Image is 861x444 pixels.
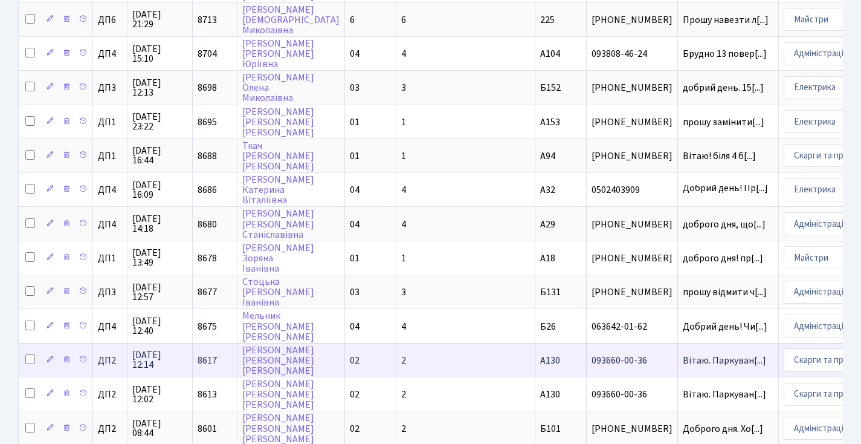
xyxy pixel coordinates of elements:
span: Б152 [540,81,561,94]
span: [DATE] 12:40 [132,316,187,336]
span: ДП4 [98,185,122,195]
span: 8680 [198,218,217,231]
span: ДП4 [98,49,122,59]
span: 04 [350,183,360,197]
span: 8601 [198,422,217,436]
span: [DATE] 12:14 [132,350,187,370]
span: 093808-46-24 [592,49,672,59]
span: А130 [540,354,560,367]
span: ДП4 [98,220,122,229]
span: 225 [540,13,555,27]
span: ДП6 [98,15,122,25]
a: [PERSON_NAME]КатеринаВіталіївна [242,173,314,207]
a: [PERSON_NAME][DEMOGRAPHIC_DATA]Миколаївна [242,3,340,37]
span: 04 [350,218,360,231]
span: [PHONE_NUMBER] [592,287,672,297]
span: 8695 [198,116,217,129]
span: [DATE] 15:10 [132,44,187,64]
span: ДП3 [98,83,122,93]
span: Б101 [540,422,561,436]
span: [DATE] 16:09 [132,180,187,200]
span: 01 [350,149,360,163]
span: ДП1 [98,253,122,263]
a: [PERSON_NAME][PERSON_NAME][PERSON_NAME] [242,105,314,139]
span: 01 [350,116,360,129]
span: 8686 [198,183,217,197]
span: Доброго дня. Хо[...] [683,422,763,436]
span: Б131 [540,286,561,299]
span: ДП2 [98,356,122,365]
span: 1 [401,149,406,163]
span: А94 [540,149,555,163]
span: ДП1 [98,117,122,127]
span: [PHONE_NUMBER] [592,253,672,263]
span: 0502403909 [592,185,672,195]
span: 3 [401,286,406,299]
span: прошу відмити ч[...] [683,286,767,299]
span: 093660-00-36 [592,390,672,399]
span: Вітаю! біля 4 б[...] [683,149,756,163]
span: 8617 [198,354,217,367]
span: Б26 [540,320,556,333]
span: ДП2 [98,390,122,399]
span: [DATE] 14:18 [132,214,187,233]
a: [PERSON_NAME][PERSON_NAME]Станіславівна [242,207,314,241]
span: 1 [401,116,406,129]
a: [PERSON_NAME][PERSON_NAME][PERSON_NAME] [242,344,314,377]
span: 6 [401,13,406,27]
span: 01 [350,252,360,265]
span: 8675 [198,320,217,333]
span: 6 [350,13,355,27]
span: ДП4 [98,322,122,331]
span: А153 [540,116,560,129]
span: 02 [350,422,360,436]
span: 1 [401,252,406,265]
span: [DATE] 12:02 [132,385,187,404]
span: А18 [540,252,555,265]
a: Ткач[PERSON_NAME][PERSON_NAME] [242,139,314,173]
span: доброго дня! пр[...] [683,252,763,265]
span: Добрий день! Чи[...] [683,320,767,333]
span: 8698 [198,81,217,94]
span: ДП1 [98,151,122,161]
span: А104 [540,47,560,60]
span: А29 [540,218,555,231]
a: [PERSON_NAME]ЗорянаІванівна [242,241,314,275]
span: 4 [401,218,406,231]
span: [DATE] 12:57 [132,282,187,302]
span: 2 [401,422,406,436]
span: 03 [350,81,360,94]
span: [DATE] 13:49 [132,248,187,267]
span: А130 [540,388,560,401]
span: Вітаю. Паркуван[...] [683,354,766,367]
a: Мельник[PERSON_NAME][PERSON_NAME] [242,310,314,344]
span: [DATE] 08:44 [132,419,187,438]
span: 8677 [198,286,217,299]
span: 04 [350,320,360,333]
span: 4 [401,183,406,197]
span: 4 [401,47,406,60]
span: ДП2 [98,424,122,434]
span: 02 [350,388,360,401]
a: [PERSON_NAME][PERSON_NAME]Юріївна [242,37,314,71]
span: Добрий день! Пр[...] [683,181,768,195]
span: 4 [401,320,406,333]
span: 8704 [198,47,217,60]
span: 2 [401,388,406,401]
span: 02 [350,354,360,367]
span: 8688 [198,149,217,163]
span: 2 [401,354,406,367]
span: Вітаю. Паркуван[...] [683,388,766,401]
span: ДП3 [98,287,122,297]
span: [PHONE_NUMBER] [592,220,672,229]
a: [PERSON_NAME][PERSON_NAME][PERSON_NAME] [242,377,314,411]
span: [PHONE_NUMBER] [592,151,672,161]
span: [PHONE_NUMBER] [592,117,672,127]
span: А32 [540,183,555,197]
span: прошу замінити[...] [683,116,764,129]
span: [DATE] 23:22 [132,112,187,131]
span: 3 [401,81,406,94]
a: [PERSON_NAME]ОленаМиколаївна [242,71,314,105]
span: 8678 [198,252,217,265]
span: [PHONE_NUMBER] [592,15,672,25]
